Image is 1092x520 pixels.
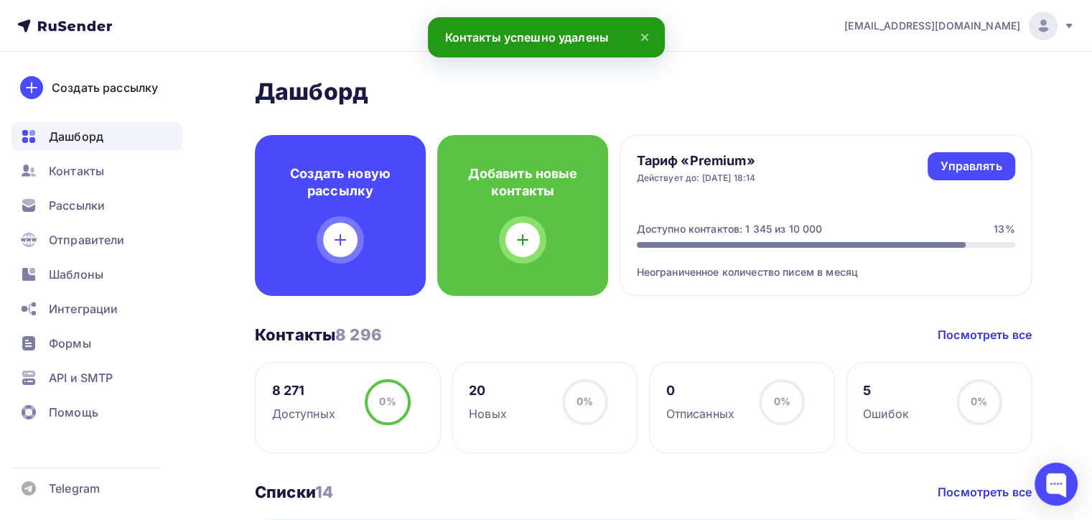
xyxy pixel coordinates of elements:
div: 13% [994,222,1014,236]
h4: Добавить новые контакты [460,165,585,200]
div: Новых [469,405,507,422]
a: Шаблоны [11,260,182,289]
div: 0 [666,382,734,399]
div: Доступных [272,405,335,422]
span: 0% [971,395,987,407]
a: Посмотреть все [938,326,1032,343]
div: Создать рассылку [52,79,158,96]
h4: Тариф «Premium» [637,152,756,170]
span: [EMAIL_ADDRESS][DOMAIN_NAME] [844,19,1020,33]
span: Формы [49,335,91,352]
span: 8 296 [335,325,382,344]
div: Отписанных [666,405,734,422]
a: Посмотреть все [938,483,1032,501]
a: Формы [11,329,182,358]
span: Шаблоны [49,266,103,283]
div: Доступно контактов: 1 345 из 10 000 [637,222,823,236]
span: Контакты [49,162,104,180]
div: Действует до: [DATE] 18:14 [637,172,756,184]
span: Помощь [49,404,98,421]
a: [EMAIL_ADDRESS][DOMAIN_NAME] [844,11,1075,40]
span: Telegram [49,480,100,497]
a: Рассылки [11,191,182,220]
span: 0% [577,395,593,407]
a: Отправители [11,226,182,254]
h3: Списки [255,482,333,502]
a: Контакты [11,157,182,185]
span: Дашборд [49,128,103,145]
span: Интеграции [49,300,118,317]
div: Ошибок [863,405,909,422]
span: Рассылки [49,197,105,214]
h3: Контакты [255,325,382,345]
span: 0% [773,395,790,407]
span: 14 [315,483,333,501]
span: Отправители [49,231,125,249]
div: 8 271 [272,382,335,399]
h4: Создать новую рассылку [278,165,403,200]
span: 0% [379,395,396,407]
div: 5 [863,382,909,399]
div: Управлять [941,158,1002,175]
a: Дашборд [11,122,182,151]
h2: Дашборд [255,78,1032,106]
span: API и SMTP [49,369,113,386]
div: Неограниченное количество писем в месяц [637,248,1015,279]
div: 20 [469,382,507,399]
